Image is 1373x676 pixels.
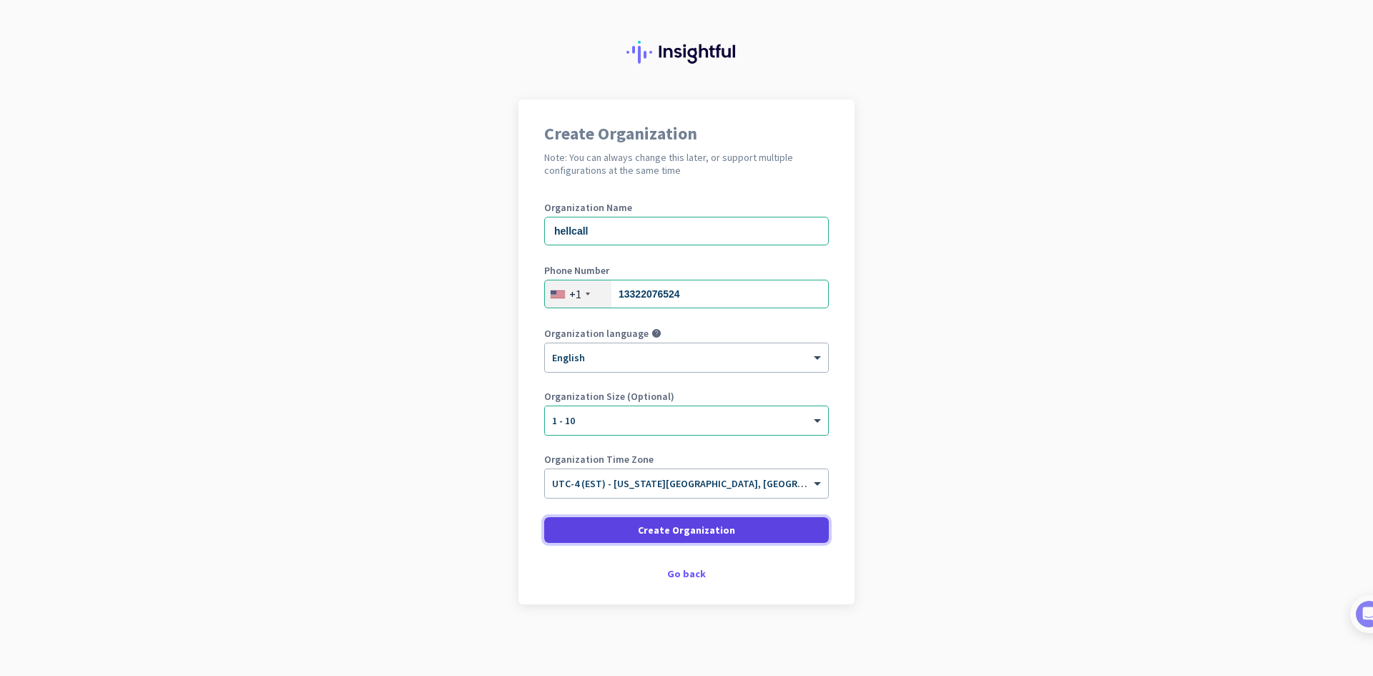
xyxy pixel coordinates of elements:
[544,391,829,401] label: Organization Size (Optional)
[544,280,829,308] input: 201-555-0123
[544,202,829,212] label: Organization Name
[626,41,747,64] img: Insightful
[544,151,829,177] h2: Note: You can always change this later, or support multiple configurations at the same time
[651,328,661,338] i: help
[544,265,829,275] label: Phone Number
[544,454,829,464] label: Organization Time Zone
[544,125,829,142] h1: Create Organization
[544,217,829,245] input: What is the name of your organization?
[569,287,581,301] div: +1
[544,328,649,338] label: Organization language
[544,517,829,543] button: Create Organization
[638,523,735,537] span: Create Organization
[544,569,829,579] div: Go back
